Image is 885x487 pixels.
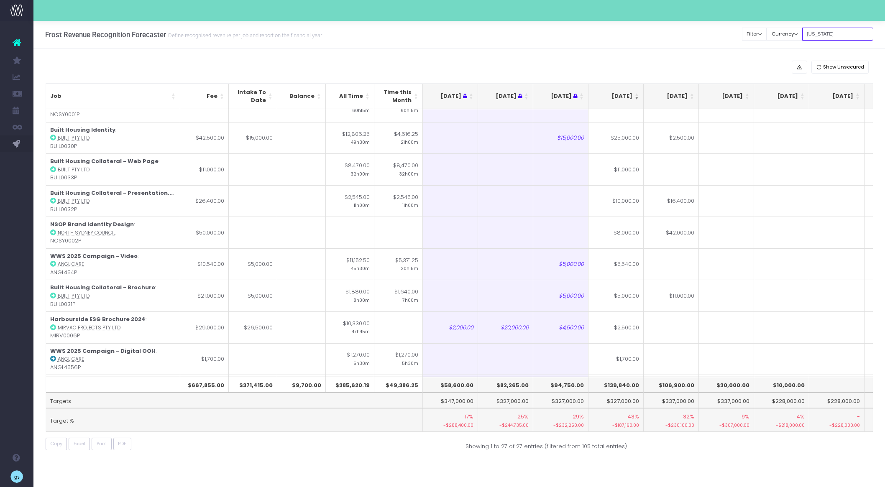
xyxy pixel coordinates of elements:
[588,311,644,343] td: $2,500.00
[180,153,229,185] td: $11,000.00
[50,252,138,260] strong: WWS 2025 Campaign - Video
[50,440,62,447] span: Copy
[326,311,374,343] td: $10,330.00
[58,261,84,268] abbr: Anglicare
[703,421,749,429] small: -$307,000.00
[10,470,23,483] img: images/default_profile_image.png
[326,153,374,185] td: $8,470.00
[46,311,180,343] td: : MIRV0006P
[588,280,644,311] td: $5,000.00
[374,84,423,109] th: Time this Month: activate to sort column ascending
[46,393,423,408] td: Targets
[699,377,754,393] th: $30,000.00
[588,393,644,408] td: $327,000.00
[46,375,180,414] td: : UPG008P
[644,280,699,311] td: $11,000.00
[180,217,229,248] td: $50,000.00
[482,421,529,429] small: -$244,735.00
[180,377,229,393] th: $667,855.00
[588,153,644,185] td: $11,000.00
[46,343,180,375] td: : ANGL4556P
[811,61,869,74] button: Show Unsecured
[533,393,588,408] td: $327,000.00
[699,84,754,109] th: Nov 25: activate to sort column ascending
[478,377,533,393] th: $82,265.00
[50,283,155,291] strong: Built Housing Collateral - Brochure
[399,170,418,177] small: 32h00m
[742,413,749,421] span: 9%
[326,122,374,154] td: $12,806.25
[352,106,370,114] small: 60h15m
[229,375,277,414] td: $4,900.00
[74,440,85,447] span: Excel
[478,393,533,408] td: $327,000.00
[50,157,159,165] strong: Built Housing Collateral - Web Page
[326,375,374,414] td: $2,210.00
[58,293,90,299] abbr: Built Pty Ltd
[58,166,90,173] abbr: Built Pty Ltd
[180,122,229,154] td: $42,500.00
[374,280,423,311] td: $1,640.00
[166,31,322,39] small: Define recognised revenue per job and report on the financial year
[46,84,180,109] th: Job: activate to sort column ascending
[742,28,767,41] button: Filter
[644,122,699,154] td: $2,500.00
[229,248,277,280] td: $5,000.00
[683,413,694,421] span: 32%
[374,248,423,280] td: $5,371.25
[92,438,112,451] button: Print
[857,413,860,421] span: -
[46,185,180,217] td: : BUIL0032P
[50,189,173,197] strong: Built Housing Collateral - Presentation...
[50,315,146,323] strong: Harbourside ESG Brochure 2024
[796,413,805,421] span: 4%
[402,296,418,303] small: 7h00m
[350,170,370,177] small: 32h00m
[46,217,180,248] td: : NOSY0002P
[50,347,156,355] strong: WWS 2025 Campaign - Digital OOH
[277,84,326,109] th: Balance: activate to sort column ascending
[588,217,644,248] td: $8,000.00
[374,343,423,375] td: $1,270.00
[97,440,107,447] span: Print
[46,280,180,311] td: : BUIL0031P
[326,343,374,375] td: $1,270.00
[326,248,374,280] td: $11,152.50
[533,377,588,393] th: $94,750.00
[644,393,699,408] td: $337,000.00
[326,280,374,311] td: $1,880.00
[588,377,644,393] th: $139,840.00
[180,343,229,375] td: $1,700.00
[537,421,584,429] small: -$232,250.00
[644,185,699,217] td: $16,400.00
[423,377,478,393] th: $58,600.00
[50,126,115,134] strong: Built Housing Identity
[464,413,473,421] span: 17%
[354,201,370,209] small: 11h00m
[644,84,699,109] th: Oct 25: activate to sort column ascending
[402,201,418,209] small: 11h00m
[180,375,229,414] td: $4,900.00
[588,185,644,217] td: $10,000.00
[46,408,423,431] td: Target %
[802,28,873,41] input: Search...
[180,84,229,109] th: Fee: activate to sort column ascending
[229,84,277,109] th: Intake To Date: activate to sort column ascending
[573,413,584,421] span: 29%
[823,64,864,71] span: Show Unsecured
[754,84,809,109] th: Dec 25: activate to sort column ascending
[423,311,478,343] td: $2,000.00
[351,264,370,272] small: 45h30m
[58,198,90,204] abbr: Built Pty Ltd
[588,84,644,109] th: Sep 25: activate to sort column ascending
[180,280,229,311] td: $21,000.00
[758,421,805,429] small: -$218,000.00
[46,122,180,154] td: : BUIL0030P
[352,327,370,335] small: 47h45m
[45,31,322,39] h3: Frost Revenue Recognition Forecaster
[588,248,644,280] td: $5,540.00
[533,311,588,343] td: $4,500.00
[180,311,229,343] td: $29,000.00
[180,185,229,217] td: $26,400.00
[427,421,473,429] small: -$288,400.00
